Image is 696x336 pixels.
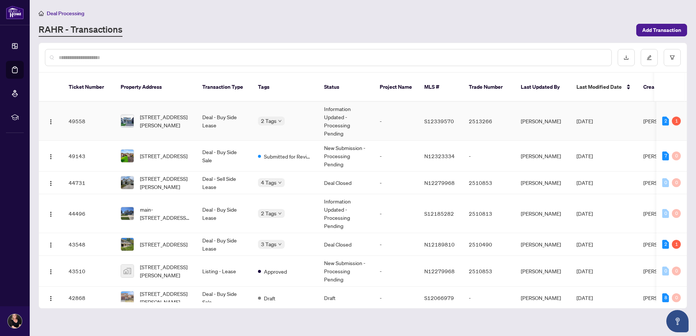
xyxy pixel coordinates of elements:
[196,172,252,194] td: Deal - Sell Side Lease
[636,24,687,36] button: Add Transaction
[318,73,374,102] th: Status
[140,174,190,191] span: [STREET_ADDRESS][PERSON_NAME]
[637,73,682,102] th: Created By
[374,233,418,256] td: -
[374,172,418,194] td: -
[576,210,593,217] span: [DATE]
[515,102,571,141] td: [PERSON_NAME]
[140,263,190,279] span: [STREET_ADDRESS][PERSON_NAME]
[672,267,681,275] div: 0
[264,294,275,302] span: Draft
[662,178,669,187] div: 0
[196,141,252,172] td: Deal - Buy Side Sale
[664,49,681,66] button: filter
[196,256,252,287] td: Listing - Lease
[463,287,515,309] td: -
[463,141,515,172] td: -
[642,24,681,36] span: Add Transaction
[463,73,515,102] th: Trade Number
[121,207,134,220] img: thumbnail-img
[515,256,571,287] td: [PERSON_NAME]
[63,73,115,102] th: Ticket Number
[515,233,571,256] td: [PERSON_NAME]
[45,115,57,127] button: Logo
[576,118,593,124] span: [DATE]
[318,102,374,141] td: Information Updated - Processing Pending
[196,73,252,102] th: Transaction Type
[374,73,418,102] th: Project Name
[374,194,418,233] td: -
[424,268,455,274] span: N12279968
[63,287,115,309] td: 42868
[576,179,593,186] span: [DATE]
[47,10,84,17] span: Deal Processing
[121,291,134,304] img: thumbnail-img
[264,267,287,275] span: Approved
[45,238,57,250] button: Logo
[318,256,374,287] td: New Submission - Processing Pending
[647,55,652,60] span: edit
[576,268,593,274] span: [DATE]
[196,102,252,141] td: Deal - Buy Side Lease
[45,265,57,277] button: Logo
[140,152,187,160] span: [STREET_ADDRESS]
[39,23,122,37] a: RAHR - Transactions
[196,287,252,309] td: Deal - Buy Side Sale
[463,256,515,287] td: 2510853
[140,113,190,129] span: [STREET_ADDRESS][PERSON_NAME]
[576,294,593,301] span: [DATE]
[515,73,571,102] th: Last Updated By
[261,209,277,218] span: 2 Tags
[672,209,681,218] div: 0
[63,141,115,172] td: 49143
[48,119,54,125] img: Logo
[121,265,134,277] img: thumbnail-img
[662,267,669,275] div: 0
[643,268,683,274] span: [PERSON_NAME]
[318,287,374,309] td: Draft
[48,211,54,217] img: Logo
[318,141,374,172] td: New Submission - Processing Pending
[264,152,312,160] span: Submitted for Review
[63,172,115,194] td: 44731
[48,242,54,248] img: Logo
[374,256,418,287] td: -
[643,153,683,159] span: [PERSON_NAME]
[196,194,252,233] td: Deal - Buy Side Lease
[115,73,196,102] th: Property Address
[463,102,515,141] td: 2513266
[424,241,455,248] span: N12189810
[672,293,681,302] div: 0
[672,117,681,125] div: 1
[45,292,57,304] button: Logo
[318,194,374,233] td: Information Updated - Processing Pending
[672,240,681,249] div: 1
[643,241,683,248] span: [PERSON_NAME]
[374,102,418,141] td: -
[121,238,134,251] img: thumbnail-img
[63,256,115,287] td: 43510
[121,115,134,127] img: thumbnail-img
[618,49,635,66] button: download
[121,176,134,189] img: thumbnail-img
[261,117,277,125] span: 2 Tags
[8,314,22,328] img: Profile Icon
[278,119,282,123] span: down
[672,178,681,187] div: 0
[140,290,190,306] span: [STREET_ADDRESS][PERSON_NAME]
[374,287,418,309] td: -
[463,172,515,194] td: 2510853
[641,49,658,66] button: edit
[662,293,669,302] div: 8
[571,73,637,102] th: Last Modified Date
[624,55,629,60] span: download
[643,210,683,217] span: [PERSON_NAME]
[418,73,463,102] th: MLS #
[424,294,454,301] span: S12066979
[45,177,57,189] button: Logo
[48,296,54,301] img: Logo
[318,172,374,194] td: Deal Closed
[278,212,282,215] span: down
[576,241,593,248] span: [DATE]
[63,102,115,141] td: 49558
